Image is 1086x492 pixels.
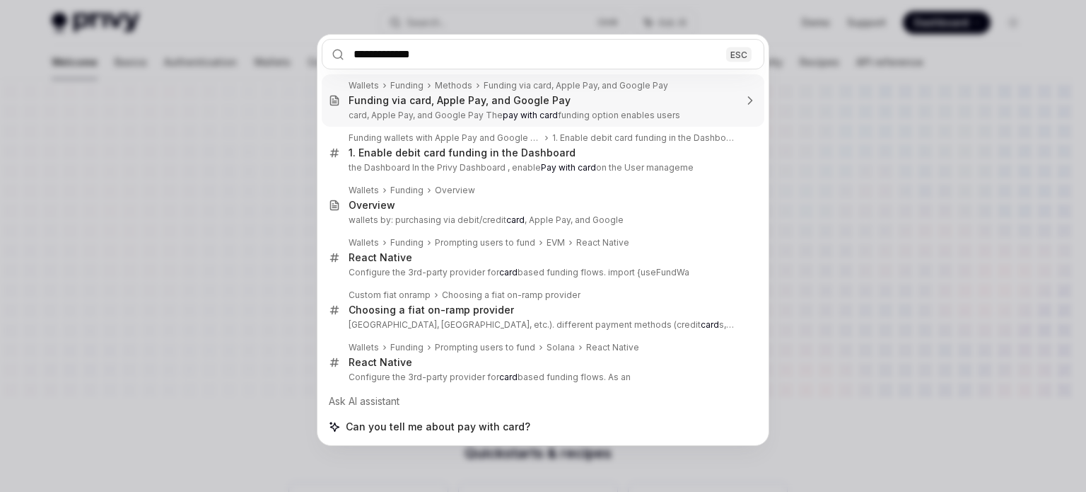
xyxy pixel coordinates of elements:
[349,342,379,353] div: Wallets
[349,319,735,331] p: [GEOGRAPHIC_DATA], [GEOGRAPHIC_DATA], etc.). different payment methods (credit s, debit cards,
[349,237,379,248] div: Wallets
[541,162,596,173] b: Pay with card
[349,199,395,212] div: Overview
[390,342,424,353] div: Funding
[349,147,576,159] div: 1. Enable debit card funding in the Dashboard
[435,237,535,248] div: Prompting users to fund
[390,185,424,196] div: Funding
[506,214,525,225] b: card
[547,237,565,248] div: EVM
[349,290,431,301] div: Custom fiat onramp
[499,267,518,278] b: card
[349,372,735,383] p: Configure the 3rd-party provider for based funding flows. As an
[435,80,472,91] div: Methods
[349,251,412,264] div: React Native
[349,267,735,278] p: Configure the 3rd-party provider for based funding flows. import {useFundWa
[552,132,735,144] div: 1. Enable debit card funding in the Dashboard
[390,237,424,248] div: Funding
[349,214,735,226] p: wallets by: purchasing via debit/credit , Apple Pay, and Google
[499,372,518,382] b: card
[349,94,571,107] div: Funding via card, Apple Pay, and Google Pay
[484,80,668,91] div: Funding via card, Apple Pay, and Google Pay
[726,47,752,62] div: ESC
[576,237,629,248] div: React Native
[349,162,735,173] p: the Dashboard In the Privy Dashboard , enable on the User manageme
[349,110,735,121] p: card, Apple Pay, and Google Pay The funding option enables users
[322,389,764,414] div: Ask AI assistant
[442,290,580,301] div: Choosing a fiat on-ramp provider
[349,80,379,91] div: Wallets
[349,356,412,369] div: React Native
[349,304,514,316] div: Choosing a fiat on-ramp provider
[390,80,424,91] div: Funding
[435,342,535,353] div: Prompting users to fund
[701,319,719,330] b: card
[586,342,639,353] div: React Native
[503,110,558,120] b: pay with card
[349,185,379,196] div: Wallets
[349,132,541,144] div: Funding wallets with Apple Pay and Google Pay
[346,420,530,434] span: Can you tell me about pay with card?
[547,342,575,353] div: Solana
[435,185,475,196] div: Overview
